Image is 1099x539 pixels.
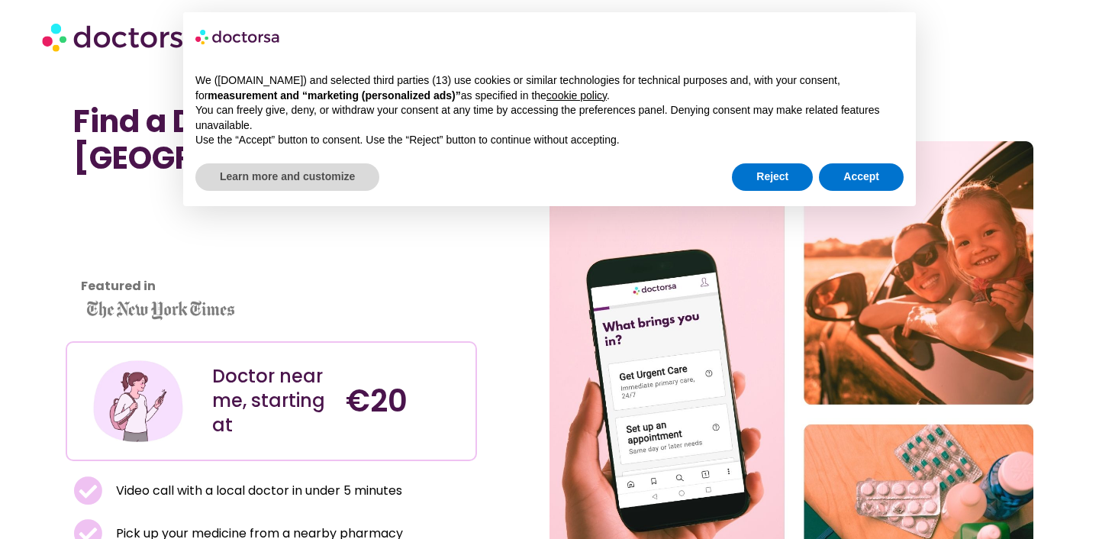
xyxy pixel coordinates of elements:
button: Accept [819,163,904,191]
p: We ([DOMAIN_NAME]) and selected third parties (13) use cookies or similar technologies for techni... [195,73,904,103]
strong: measurement and “marketing (personalized ads)” [208,89,460,102]
span: Video call with a local doctor in under 5 minutes [112,480,402,502]
p: Use the “Accept” button to consent. Use the “Reject” button to continue without accepting. [195,133,904,148]
iframe: Customer reviews powered by Trustpilot [73,192,211,306]
h4: €20 [346,382,464,419]
img: logo [195,24,281,49]
img: Illustration depicting a young woman in a casual outfit, engaged with her smartphone. She has a p... [91,354,185,449]
strong: Featured in [81,277,156,295]
p: You can freely give, deny, or withdraw your consent at any time by accessing the preferences pane... [195,103,904,133]
div: Doctor near me, starting at [212,364,330,437]
h1: Find a Doctor Near Me in [GEOGRAPHIC_DATA] [73,103,469,176]
button: Learn more and customize [195,163,379,191]
a: cookie policy [546,89,607,102]
button: Reject [732,163,813,191]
